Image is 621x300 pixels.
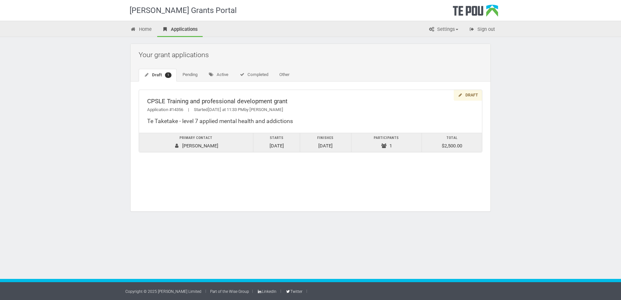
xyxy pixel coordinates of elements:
[464,23,500,37] a: Sign out
[454,90,482,101] div: Draft
[257,135,297,142] div: Starts
[422,133,482,152] td: $2,500.00
[177,69,203,81] a: Pending
[300,133,351,152] td: [DATE]
[147,106,474,113] div: Application #14356 Started by [PERSON_NAME]
[257,289,276,294] a: LinkedIn
[183,107,194,112] span: |
[424,23,463,37] a: Settings
[125,23,157,37] a: Home
[453,5,498,21] div: Te Pou Logo
[142,135,250,142] div: Primary contact
[157,23,203,37] a: Applications
[147,118,474,125] div: Te Taketake - level 7 applied mental health and addictions
[139,47,486,62] h2: Your grant applications
[203,69,234,81] a: Active
[303,135,348,142] div: Finishes
[210,289,249,294] a: Part of the Wise Group
[165,72,171,78] span: 1
[234,69,273,81] a: Completed
[147,98,474,105] div: CPSLE Training and professional development grant
[351,133,422,152] td: 1
[139,69,177,81] a: Draft
[355,135,418,142] div: Participants
[425,135,479,142] div: Total
[253,133,300,152] td: [DATE]
[208,107,244,112] span: [DATE] at 11:33 PM
[139,133,253,152] td: [PERSON_NAME]
[125,289,201,294] a: Copyright © 2025 [PERSON_NAME] Limited
[274,69,295,81] a: Other
[285,289,302,294] a: Twitter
